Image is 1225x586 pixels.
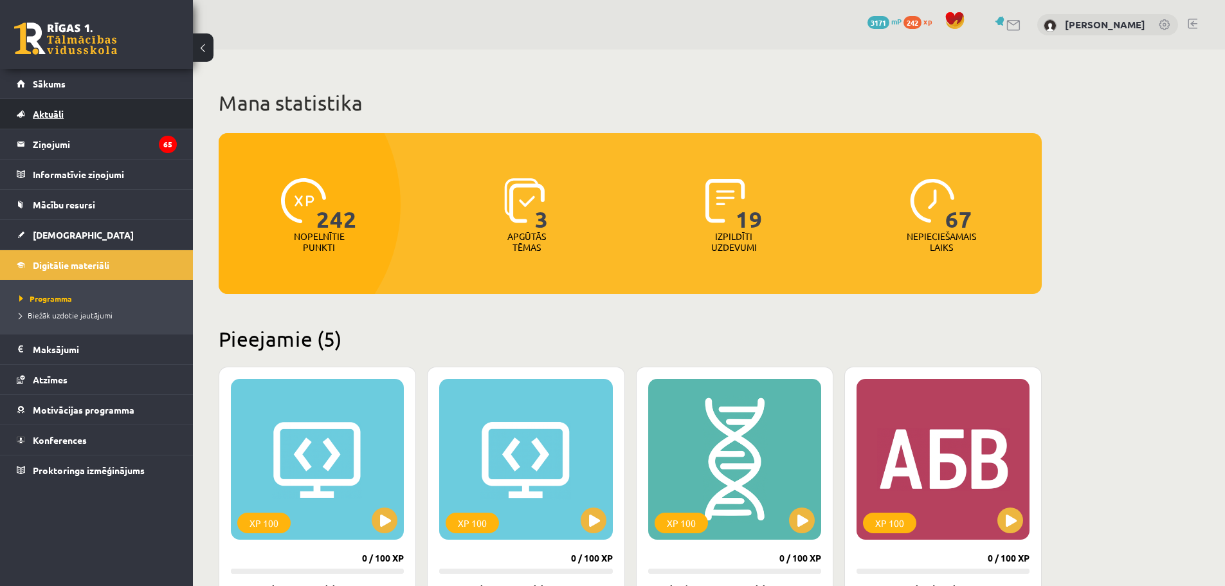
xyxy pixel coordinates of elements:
[219,90,1042,116] h1: Mana statistika
[867,16,902,26] a: 3171 mP
[33,129,177,159] legend: Ziņojumi
[736,178,763,231] span: 19
[655,513,708,533] div: XP 100
[17,99,177,129] a: Aktuāli
[903,16,921,29] span: 242
[502,231,552,253] p: Apgūtās tēmas
[19,293,72,304] span: Programma
[863,513,916,533] div: XP 100
[17,190,177,219] a: Mācību resursi
[281,178,326,223] img: icon-xp-0682a9bc20223a9ccc6f5883a126b849a74cddfe5390d2b41b4391c66f2066e7.svg
[33,229,134,241] span: [DEMOGRAPHIC_DATA]
[14,23,117,55] a: Rīgas 1. Tālmācības vidusskola
[33,464,145,476] span: Proktoringa izmēģinājums
[17,365,177,394] a: Atzīmes
[17,69,177,98] a: Sākums
[33,199,95,210] span: Mācību resursi
[705,178,745,223] img: icon-completed-tasks-ad58ae20a441b2904462921112bc710f1caf180af7a3daa7317a5a94f2d26646.svg
[19,293,180,304] a: Programma
[945,178,972,231] span: 67
[294,231,345,253] p: Nopelnītie punkti
[33,334,177,364] legend: Maksājumi
[33,160,177,189] legend: Informatīvie ziņojumi
[1044,19,1057,32] img: Ārons Roderts
[923,16,932,26] span: xp
[17,250,177,280] a: Digitālie materiāli
[891,16,902,26] span: mP
[1065,18,1145,31] a: [PERSON_NAME]
[237,513,291,533] div: XP 100
[33,434,87,446] span: Konferences
[33,404,134,416] span: Motivācijas programma
[17,455,177,485] a: Proktoringa izmēģinājums
[33,108,64,120] span: Aktuāli
[159,136,177,153] i: 65
[504,178,545,223] img: icon-learned-topics-4a711ccc23c960034f471b6e78daf4a3bad4a20eaf4de84257b87e66633f6470.svg
[17,129,177,159] a: Ziņojumi65
[17,160,177,189] a: Informatīvie ziņojumi
[907,231,976,253] p: Nepieciešamais laiks
[446,513,499,533] div: XP 100
[535,178,549,231] span: 3
[903,16,938,26] a: 242 xp
[17,220,177,250] a: [DEMOGRAPHIC_DATA]
[17,395,177,425] a: Motivācijas programma
[17,334,177,364] a: Maksājumi
[19,310,113,320] span: Biežāk uzdotie jautājumi
[867,16,889,29] span: 3171
[709,231,759,253] p: Izpildīti uzdevumi
[33,78,66,89] span: Sākums
[219,326,1042,351] h2: Pieejamie (5)
[33,259,109,271] span: Digitālie materiāli
[33,374,68,385] span: Atzīmes
[19,309,180,321] a: Biežāk uzdotie jautājumi
[910,178,955,223] img: icon-clock-7be60019b62300814b6bd22b8e044499b485619524d84068768e800edab66f18.svg
[316,178,357,231] span: 242
[17,425,177,455] a: Konferences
